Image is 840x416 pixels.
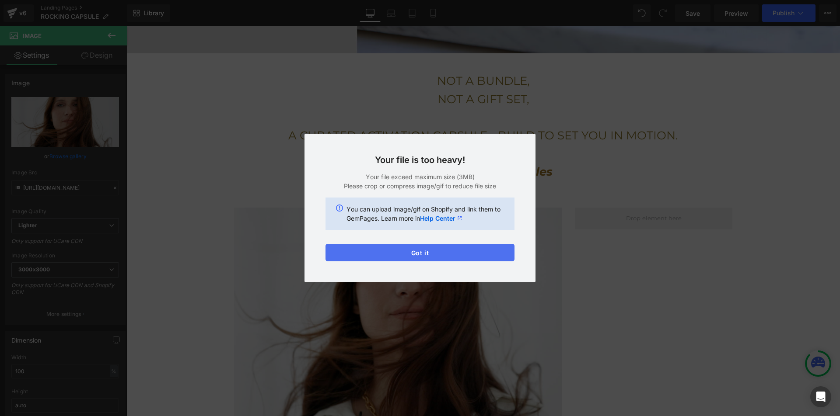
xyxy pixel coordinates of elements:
[346,205,504,223] p: You can upload image/gif on Shopify and link them to GemPages. Learn more in
[420,214,462,223] a: Help Center
[810,386,831,407] div: Open Intercom Messenger
[325,172,514,181] p: Your file exceed maximum size (3MB)
[325,181,514,191] p: Please crop or compress image/gif to reduce file size
[325,244,514,261] button: Got it
[325,155,514,165] h3: Your file is too heavy!
[311,66,403,80] span: NOT A GIFT SET,
[311,48,403,62] span: NOT A BUNDLE,
[287,139,426,153] i: First run - 100 Capsules
[162,102,552,116] span: A CURATED ACTIVATION CAPSULE - BUILD TO SET YOU IN MOTION.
